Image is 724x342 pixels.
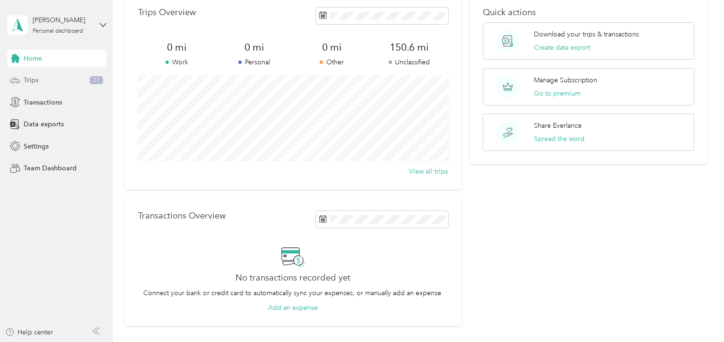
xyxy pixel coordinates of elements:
span: 21 [90,76,103,85]
p: Personal [216,57,293,67]
button: View all trips [410,167,448,176]
button: Add an expense [268,303,318,313]
span: Home [24,53,42,63]
div: Personal dashboard [33,28,83,34]
p: Other [293,57,371,67]
span: 0 mi [138,41,216,54]
span: 0 mi [216,41,293,54]
button: Spread the word [534,134,585,144]
p: Unclassified [371,57,448,67]
button: Create data export [534,43,591,53]
span: 0 mi [293,41,371,54]
span: Team Dashboard [24,163,77,173]
span: Data exports [24,119,64,129]
p: Quick actions [483,8,694,18]
button: Help center [5,327,53,337]
span: 150.6 mi [371,41,448,54]
p: Connect your bank or credit card to automatically sync your expenses, or manually add an expense. [143,288,443,298]
span: Settings [24,141,49,151]
div: [PERSON_NAME] [33,15,92,25]
span: Transactions [24,97,62,107]
p: Share Everlance [534,121,582,131]
button: Go to premium [534,88,581,98]
p: Transactions Overview [138,211,226,221]
h2: No transactions recorded yet [236,273,350,283]
p: Manage Subscription [534,75,598,85]
p: Work [138,57,216,67]
iframe: Everlance-gr Chat Button Frame [671,289,724,342]
p: Trips Overview [138,8,196,18]
p: Download your trips & transactions [534,29,639,39]
span: Trips [24,75,38,85]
